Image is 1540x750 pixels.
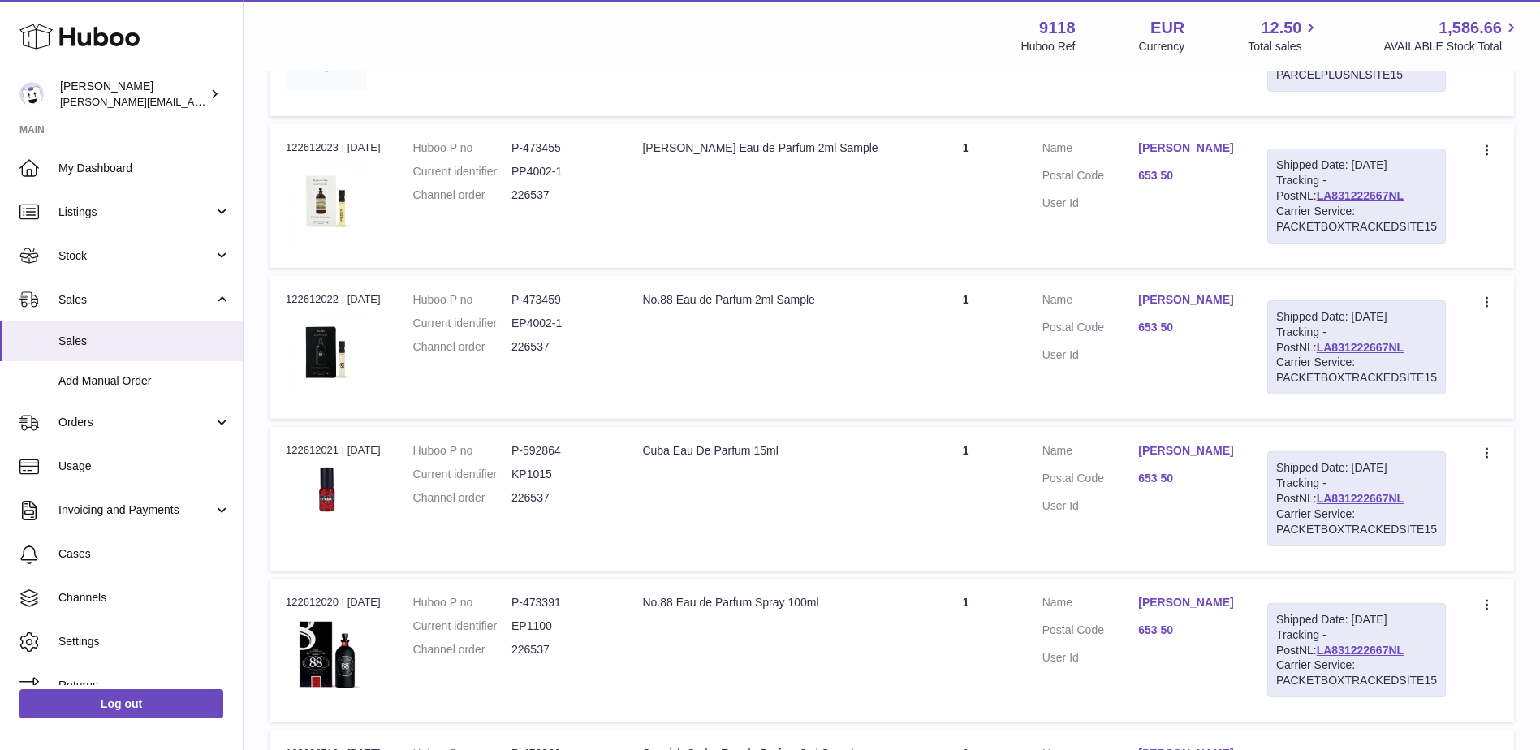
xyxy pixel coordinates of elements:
dd: P-473455 [511,140,610,156]
div: Shipped Date: [DATE] [1276,612,1437,627]
span: Orders [58,415,214,430]
dt: User Id [1042,498,1139,514]
div: [PERSON_NAME] [60,79,206,110]
span: Channels [58,590,231,606]
div: [PERSON_NAME] Eau de Parfum 2ml Sample [642,140,889,156]
dt: User Id [1042,196,1139,211]
dt: Huboo P no [413,292,511,308]
a: 653 50 [1138,168,1235,183]
div: 122612020 | [DATE] [286,595,381,610]
div: Carrier Service: PACKETBOXTRACKEDSITE15 [1276,355,1437,386]
span: My Dashboard [58,161,231,176]
a: LA831222667NL [1317,644,1404,657]
dt: Current identifier [413,316,511,331]
dd: P-473459 [511,292,610,308]
dt: Channel order [413,490,511,506]
div: Tracking - PostNL: [1267,149,1446,243]
a: 12.50 Total sales [1248,17,1320,54]
span: Invoicing and Payments [58,502,214,518]
dt: Huboo P no [413,595,511,610]
img: Cuba-Col-spray-15ml.jpeg [286,463,367,518]
img: EP1100-No.88-100ml-EdP-no-edp-sticker.jpg [286,614,367,696]
dt: Postal Code [1042,623,1139,642]
span: Returns [58,678,231,693]
a: [PERSON_NAME] [1138,595,1235,610]
dd: 226537 [511,339,610,355]
dt: Channel order [413,187,511,203]
span: Add Manual Order [58,373,231,389]
strong: 9118 [1039,17,1076,39]
div: Carrier Service: PACKETBOXTRACKEDSITE15 [1276,204,1437,235]
dt: User Id [1042,650,1139,666]
td: 1 [906,276,1026,419]
div: No.88 Eau de Parfum 2ml Sample [642,292,889,308]
span: Listings [58,205,214,220]
span: Cases [58,546,231,562]
td: 1 [906,427,1026,570]
a: Log out [19,689,223,718]
dd: 226537 [511,187,610,203]
img: Perfecto-Fino-sample-cut-out-scaled.jpg [286,161,367,242]
dt: Current identifier [413,164,511,179]
strong: EUR [1150,17,1184,39]
div: Shipped Date: [DATE] [1276,157,1437,173]
div: Shipped Date: [DATE] [1276,460,1437,476]
a: [PERSON_NAME] [1138,140,1235,156]
a: 1,586.66 AVAILABLE Stock Total [1383,17,1521,54]
a: 653 50 [1138,471,1235,486]
dt: Postal Code [1042,471,1139,490]
div: Tracking - PostNL: [1267,300,1446,394]
dt: Name [1042,595,1139,614]
span: Settings [58,634,231,649]
div: 122612022 | [DATE] [286,292,381,307]
dt: Huboo P no [413,140,511,156]
dd: 226537 [511,642,610,657]
dd: EP1100 [511,619,610,634]
dt: Name [1042,292,1139,312]
img: freddie.sawkins@czechandspeake.com [19,82,44,106]
span: 12.50 [1261,17,1301,39]
img: No.88-sample-cut-out-scaled.jpg [286,312,367,393]
div: Cuba Eau De Parfum 15ml [642,443,889,459]
dt: Huboo P no [413,443,511,459]
div: No.88 Eau de Parfum Spray 100ml [642,595,889,610]
a: 653 50 [1138,320,1235,335]
td: 1 [906,124,1026,267]
div: Tracking - PostNL: [1267,451,1446,545]
span: AVAILABLE Stock Total [1383,39,1521,54]
dt: Channel order [413,339,511,355]
dt: Name [1042,140,1139,160]
div: 122612021 | [DATE] [286,443,381,458]
dd: PP4002-1 [511,164,610,179]
a: [PERSON_NAME] [1138,292,1235,308]
dt: Current identifier [413,467,511,482]
dd: KP1015 [511,467,610,482]
div: Shipped Date: [DATE] [1276,309,1437,325]
dt: User Id [1042,347,1139,363]
div: 122612023 | [DATE] [286,140,381,155]
a: 653 50 [1138,623,1235,638]
a: [PERSON_NAME] [1138,443,1235,459]
dt: Postal Code [1042,168,1139,187]
span: 1,586.66 [1439,17,1502,39]
dd: EP4002-1 [511,316,610,331]
a: LA831222667NL [1317,492,1404,505]
td: 1 [906,579,1026,722]
div: Carrier Service: PACKETBOXTRACKEDSITE15 [1276,506,1437,537]
span: Usage [58,459,231,474]
dd: 226537 [511,490,610,506]
span: Sales [58,334,231,349]
a: LA831222667NL [1317,341,1404,354]
div: Currency [1139,39,1185,54]
div: Tracking - PostNL: [1267,603,1446,697]
span: Sales [58,292,214,308]
span: Stock [58,248,214,264]
dt: Current identifier [413,619,511,634]
span: Total sales [1248,39,1320,54]
div: Huboo Ref [1021,39,1076,54]
dt: Postal Code [1042,320,1139,339]
a: LA831222667NL [1317,189,1404,202]
dd: P-473391 [511,595,610,610]
dt: Name [1042,443,1139,463]
dd: P-592864 [511,443,610,459]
